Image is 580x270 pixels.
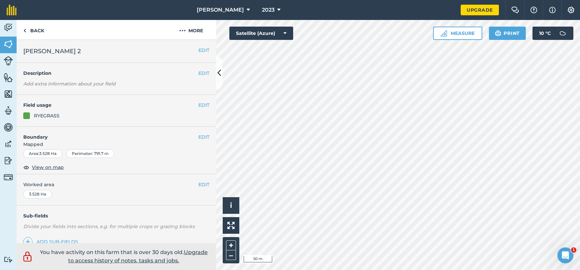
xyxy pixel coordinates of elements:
[66,149,114,158] div: Perimeter : 791.7 m
[4,173,13,182] img: svg+xml;base64,PD94bWwgdmVyc2lvbj0iMS4wIiBlbmNvZGluZz0idXRmLTgiPz4KPCEtLSBHZW5lcmF0b3I6IEFkb2JlIE...
[22,250,33,263] img: svg+xml;base64,PD94bWwgdmVyc2lvbj0iMS4wIiBlbmNvZGluZz0idXRmLTgiPz4KPCEtLSBHZW5lcmF0b3I6IEFkb2JlIE...
[4,89,13,99] img: svg+xml;base64,PHN2ZyB4bWxucz0iaHR0cDovL3d3dy53My5vcmcvMjAwMC9zdmciIHdpZHRoPSI1NiIgaGVpZ2h0PSI2MC...
[229,27,293,40] button: Satellite (Azure)
[198,181,209,188] button: EDIT
[4,256,13,263] img: svg+xml;base64,PD94bWwgdmVyc2lvbj0iMS4wIiBlbmNvZGluZz0idXRmLTgiPz4KPCEtLSBHZW5lcmF0b3I6IEFkb2JlIE...
[226,250,236,260] button: –
[17,127,198,141] h4: Boundary
[262,6,275,14] span: 2023
[461,5,499,15] a: Upgrade
[7,5,17,15] img: fieldmargin Logo
[433,27,482,40] button: Measure
[37,248,211,265] p: You have activity on this farm that is over 30 days old.
[532,27,573,40] button: 10 °C
[530,7,538,13] img: A question mark icon
[567,7,575,13] img: A cog icon
[549,6,556,14] img: svg+xml;base64,PHN2ZyB4bWxucz0iaHR0cDovL3d3dy53My5vcmcvMjAwMC9zdmciIHdpZHRoPSIxNyIgaGVpZ2h0PSIxNy...
[17,20,51,40] a: Back
[23,181,209,188] span: Worked area
[4,56,13,66] img: svg+xml;base64,PD94bWwgdmVyc2lvbj0iMS4wIiBlbmNvZGluZz0idXRmLTgiPz4KPCEtLSBHZW5lcmF0b3I6IEFkb2JlIE...
[556,27,569,40] img: svg+xml;base64,PD94bWwgdmVyc2lvbj0iMS4wIiBlbmNvZGluZz0idXRmLTgiPz4KPCEtLSBHZW5lcmF0b3I6IEFkb2JlIE...
[230,201,232,209] span: i
[197,6,244,14] span: [PERSON_NAME]
[179,27,186,35] img: svg+xml;base64,PHN2ZyB4bWxucz0iaHR0cDovL3d3dy53My5vcmcvMjAwMC9zdmciIHdpZHRoPSIyMCIgaGVpZ2h0PSIyNC...
[23,69,209,77] h4: Description
[26,238,30,246] img: svg+xml;base64,PHN2ZyB4bWxucz0iaHR0cDovL3d3dy53My5vcmcvMjAwMC9zdmciIHdpZHRoPSIxNCIgaGVpZ2h0PSIyNC...
[4,156,13,166] img: svg+xml;base64,PD94bWwgdmVyc2lvbj0iMS4wIiBlbmNvZGluZz0idXRmLTgiPz4KPCEtLSBHZW5lcmF0b3I6IEFkb2JlIE...
[23,190,52,199] div: 3.528 Ha
[23,163,64,171] button: View on map
[23,163,29,171] img: svg+xml;base64,PHN2ZyB4bWxucz0iaHR0cDovL3d3dy53My5vcmcvMjAwMC9zdmciIHdpZHRoPSIxOCIgaGVpZ2h0PSIyNC...
[198,69,209,77] button: EDIT
[34,112,59,119] div: RYEGRASS
[198,133,209,141] button: EDIT
[198,47,209,54] button: EDIT
[4,23,13,33] img: svg+xml;base64,PD94bWwgdmVyc2lvbj0iMS4wIiBlbmNvZGluZz0idXRmLTgiPz4KPCEtLSBHZW5lcmF0b3I6IEFkb2JlIE...
[23,81,116,87] em: Add extra information about your field
[23,101,198,109] h4: Field usage
[4,106,13,116] img: svg+xml;base64,PD94bWwgdmVyc2lvbj0iMS4wIiBlbmNvZGluZz0idXRmLTgiPz4KPCEtLSBHZW5lcmF0b3I6IEFkb2JlIE...
[23,47,81,56] span: [PERSON_NAME] 2
[511,7,519,13] img: Two speech bubbles overlapping with the left bubble in the forefront
[23,237,81,246] a: Add sub-fields
[226,240,236,250] button: +
[32,164,64,171] span: View on map
[489,27,526,40] button: Print
[198,101,209,109] button: EDIT
[557,247,573,263] iframe: Intercom live chat
[495,29,501,37] img: svg+xml;base64,PHN2ZyB4bWxucz0iaHR0cDovL3d3dy53My5vcmcvMjAwMC9zdmciIHdpZHRoPSIxOSIgaGVpZ2h0PSIyNC...
[227,222,235,229] img: Four arrows, one pointing top left, one top right, one bottom right and the last bottom left
[571,247,576,253] span: 1
[4,139,13,149] img: svg+xml;base64,PD94bWwgdmVyc2lvbj0iMS4wIiBlbmNvZGluZz0idXRmLTgiPz4KPCEtLSBHZW5lcmF0b3I6IEFkb2JlIE...
[23,149,62,158] div: Area : 3.528 Ha
[17,141,216,148] span: Mapped
[4,122,13,132] img: svg+xml;base64,PD94bWwgdmVyc2lvbj0iMS4wIiBlbmNvZGluZz0idXRmLTgiPz4KPCEtLSBHZW5lcmF0b3I6IEFkb2JlIE...
[223,197,239,214] button: i
[23,27,26,35] img: svg+xml;base64,PHN2ZyB4bWxucz0iaHR0cDovL3d3dy53My5vcmcvMjAwMC9zdmciIHdpZHRoPSI5IiBoZWlnaHQ9IjI0Ii...
[4,39,13,49] img: svg+xml;base64,PHN2ZyB4bWxucz0iaHR0cDovL3d3dy53My5vcmcvMjAwMC9zdmciIHdpZHRoPSI1NiIgaGVpZ2h0PSI2MC...
[166,20,216,40] button: More
[17,212,216,219] h4: Sub-fields
[23,223,195,229] em: Divide your fields into sections, e.g. for multiple crops or grazing blocks
[440,30,447,37] img: Ruler icon
[4,72,13,82] img: svg+xml;base64,PHN2ZyB4bWxucz0iaHR0cDovL3d3dy53My5vcmcvMjAwMC9zdmciIHdpZHRoPSI1NiIgaGVpZ2h0PSI2MC...
[539,27,551,40] span: 10 ° C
